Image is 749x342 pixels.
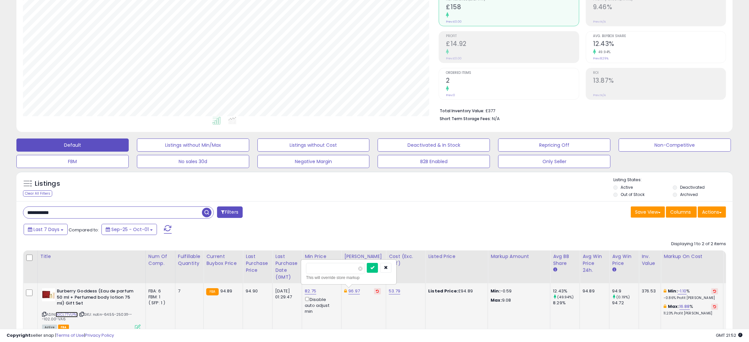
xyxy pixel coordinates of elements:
button: Default [16,139,129,152]
a: Terms of Use [56,332,84,338]
div: Clear All Filters [23,190,52,197]
small: Prev: N/A [593,20,606,24]
span: Last 7 Days [33,226,59,233]
a: 16.88 [679,303,690,310]
b: Burberry Goddess (Eau de parfum 50 ml + Perfumed body lotion 75 ml) Gift Set [57,288,137,308]
div: 94.90 [246,288,267,294]
div: 12.43% [553,288,580,294]
div: £94.89 [428,288,483,294]
strong: Max: [491,297,502,303]
h2: 12.43% [593,40,726,49]
span: Compared to: [69,227,99,233]
div: ( SFP: 1 ) [148,300,170,306]
p: -0.86% Profit [PERSON_NAME] [664,296,718,300]
a: 82.75 [305,288,316,294]
button: Filters [217,206,243,218]
span: All listings currently available for purchase on Amazon [42,325,57,330]
div: Markup Amount [491,253,547,260]
div: Displaying 1 to 2 of 2 items [671,241,726,247]
button: B2B Enabled [378,155,490,168]
h2: £14.92 [446,40,579,49]
h2: £158 [446,3,579,12]
div: Cost (Exc. VAT) [389,253,423,267]
span: Avg. Buybox Share [593,34,726,38]
small: 49.94% [596,50,611,54]
button: Sep-25 - Oct-01 [101,224,157,235]
small: FBA [206,288,218,295]
a: 53.79 [389,288,400,294]
div: Disable auto adjust min [305,296,336,314]
strong: Min: [491,288,500,294]
div: Num of Comp. [148,253,172,267]
a: Privacy Policy [85,332,114,338]
div: Min Price [305,253,339,260]
label: Archived [680,192,698,197]
button: Repricing Off [498,139,610,152]
small: Avg BB Share. [553,267,557,273]
span: Profit [446,34,579,38]
span: Sep-25 - Oct-01 [111,226,149,233]
span: FBA [58,325,69,330]
div: Avg Win Price [612,253,636,267]
button: Listings without Cost [257,139,370,152]
button: Columns [666,206,697,218]
span: Ordered Items [446,71,579,75]
div: 376.53 [642,288,656,294]
div: FBM: 1 [148,294,170,300]
span: ROI [593,71,726,75]
label: Deactivated [680,184,705,190]
div: seller snap | | [7,332,114,339]
h2: 2 [446,77,579,86]
label: Out of Stock [621,192,645,197]
label: Active [621,184,633,190]
button: Only Seller [498,155,610,168]
div: % [664,304,718,316]
div: Inv. value [642,253,658,267]
span: 94.89 [220,288,232,294]
b: Listed Price: [428,288,458,294]
div: Last Purchase Price [246,253,270,274]
span: Columns [670,209,691,215]
small: Prev: £0.00 [446,56,462,60]
p: 11.23% Profit [PERSON_NAME] [664,311,718,316]
p: -0.59 [491,288,545,294]
div: Last Purchase Date (GMT) [275,253,299,281]
div: 7 [178,288,198,294]
img: 31eifbSoigL._SL40_.jpg [42,288,55,301]
b: Min: [668,288,678,294]
button: Negative Margin [257,155,370,168]
div: 8.29% [553,300,580,306]
div: Fulfillable Quantity [178,253,201,267]
button: Last 7 Days [24,224,68,235]
strong: Copyright [7,332,31,338]
b: Max: [668,303,679,310]
h2: 9.46% [593,3,726,12]
div: FBA: 6 [148,288,170,294]
small: (49.94%) [557,294,574,300]
a: B0CL7TVLPM [55,312,78,317]
p: 9.08 [491,297,545,303]
small: Prev: 0 [446,93,455,97]
button: No sales 30d [137,155,249,168]
div: ASIN: [42,288,141,330]
span: N/A [492,116,500,122]
div: 94.89 [583,288,604,294]
h5: Listings [35,179,60,188]
small: Prev: N/A [593,93,606,97]
button: Save View [631,206,665,218]
div: [DATE] 01:29:47 [275,288,297,300]
small: Prev: 8.29% [593,56,608,60]
span: 2025-10-9 21:52 GMT [716,332,742,338]
div: 94.72 [612,300,639,306]
p: Listing States: [613,177,733,183]
b: Total Inventory Value: [440,108,484,114]
div: [PERSON_NAME] [344,253,383,260]
button: Actions [698,206,726,218]
li: £377 [440,106,721,114]
div: Listed Price [428,253,485,260]
div: Current Buybox Price [206,253,240,267]
span: | SKU: notin-64.55-250311---102.00-VA6 [42,312,132,322]
b: Short Term Storage Fees: [440,116,491,121]
button: FBM [16,155,129,168]
button: Listings without Min/Max [137,139,249,152]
